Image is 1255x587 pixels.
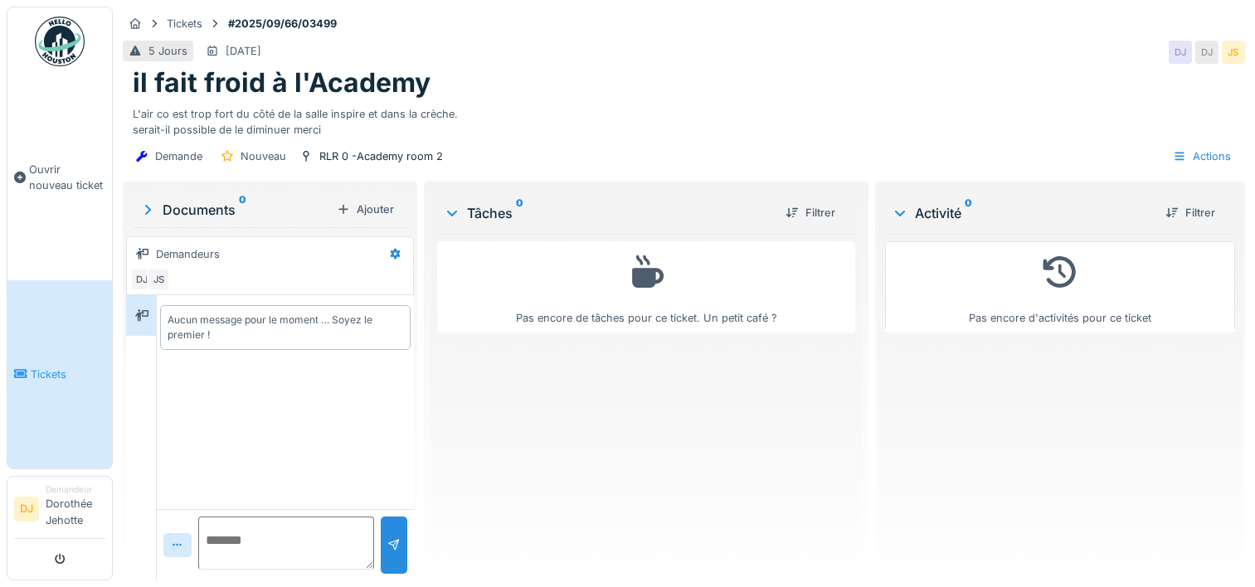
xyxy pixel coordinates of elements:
[133,67,430,99] h1: il fait froid à l'Academy
[46,483,105,535] li: Dorothée Jehotte
[46,483,105,496] div: Demandeur
[319,148,443,164] div: RLR 0 -Academy room 2
[448,249,844,326] div: Pas encore de tâches pour ce ticket. Un petit café ?
[444,203,772,223] div: Tâches
[1222,41,1245,64] div: JS
[892,203,1152,223] div: Activité
[7,280,112,468] a: Tickets
[779,201,842,224] div: Filtrer
[221,16,343,32] strong: #2025/09/66/03499
[14,483,105,539] a: DJ DemandeurDorothée Jehotte
[226,43,261,59] div: [DATE]
[516,203,523,223] sup: 0
[133,99,1235,138] div: L'air co est trop fort du côté de la salle inspire et dans la crèche. serait-il possible de le di...
[139,200,330,220] div: Documents
[1169,41,1192,64] div: DJ
[130,268,153,291] div: DJ
[1159,201,1222,224] div: Filtrer
[147,268,170,291] div: JS
[148,43,187,59] div: 5 Jours
[29,162,105,193] span: Ouvrir nouveau ticket
[7,75,112,280] a: Ouvrir nouveau ticket
[1165,144,1238,168] div: Actions
[31,366,105,382] span: Tickets
[896,249,1224,326] div: Pas encore d'activités pour ce ticket
[35,17,85,66] img: Badge_color-CXgf-gQk.svg
[167,16,202,32] div: Tickets
[14,497,39,522] li: DJ
[241,148,286,164] div: Nouveau
[1195,41,1219,64] div: DJ
[168,313,403,342] div: Aucun message pour le moment … Soyez le premier !
[239,200,246,220] sup: 0
[155,148,202,164] div: Demande
[965,203,972,223] sup: 0
[330,198,401,221] div: Ajouter
[156,246,220,262] div: Demandeurs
